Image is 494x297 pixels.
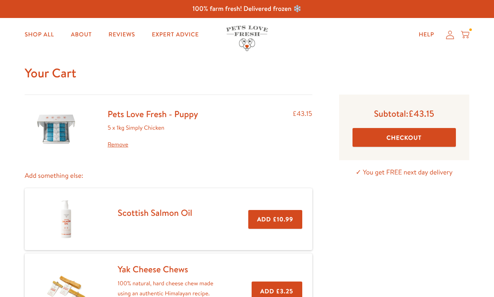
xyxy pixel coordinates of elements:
a: Expert Advice [145,26,206,43]
p: Subtotal: [352,108,456,119]
img: Scottish Salmon Oil [45,198,87,240]
div: 5 x 1kg Simply Chicken [108,123,198,150]
p: ✓ You get FREE next day delivery [339,167,469,178]
a: Help [412,26,441,43]
a: Shop All [18,26,61,43]
a: About [64,26,98,43]
a: Yak Cheese Chews [118,263,188,275]
span: £43.15 [408,108,434,120]
button: Checkout [352,128,456,147]
a: Remove [108,140,198,150]
button: Add £10.99 [248,210,302,229]
a: Pets Love Fresh - Puppy [108,108,198,120]
a: Scottish Salmon Oil [118,207,192,219]
a: Reviews [102,26,142,43]
h1: Your Cart [25,65,469,81]
img: Pets Love Fresh [226,26,268,51]
div: £43.15 [293,108,312,150]
p: Add something else: [25,170,312,182]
